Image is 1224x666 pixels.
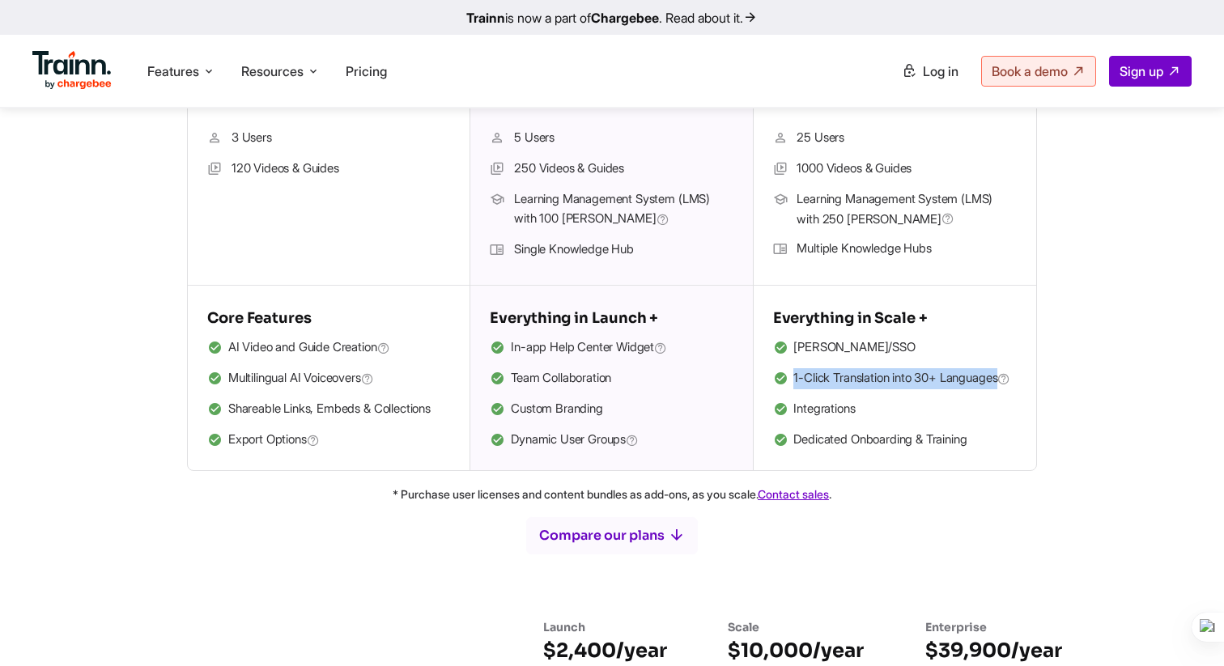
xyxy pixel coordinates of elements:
li: 5 Users [490,128,733,149]
h6: $2,400/year [543,638,676,664]
h6: $39,900/year [925,638,1072,664]
li: 120 Videos & Guides [207,159,450,180]
img: Trainn Logo [32,51,112,90]
span: Sign up [1120,63,1163,79]
span: Learning Management System (LMS) with 100 [PERSON_NAME] [514,189,733,230]
span: Enterprise [925,620,987,634]
span: Scale [728,620,759,634]
h5: Everything in Launch + [490,305,733,331]
li: Single Knowledge Hub [490,240,733,261]
li: Custom Branding [490,399,733,420]
a: Sign up [1109,56,1192,87]
span: In-app Help Center Widget [511,337,667,358]
li: 1000 Videos & Guides [773,159,1017,180]
iframe: Chat Widget [1143,588,1224,666]
li: Integrations [773,399,1017,420]
span: 1-Click Translation into 30+ Languages [793,368,1010,389]
span: Book a demo [992,63,1068,79]
span: Log in [923,63,958,79]
button: Compare our plans [525,516,699,555]
a: Contact sales [758,487,829,501]
li: 3 Users [207,128,450,149]
li: [PERSON_NAME]/SSO [773,337,1017,358]
li: Shareable Links, Embeds & Collections [207,399,450,420]
span: Multilingual AI Voiceovers [228,368,374,389]
span: AI Video and Guide Creation [228,337,390,358]
li: Multiple Knowledge Hubs [773,239,1017,260]
span: Learning Management System (LMS) with 250 [PERSON_NAME] [797,189,1016,229]
a: Log in [892,57,968,86]
li: 25 Users [773,128,1017,149]
span: Resources [241,62,304,80]
li: 250 Videos & Guides [490,159,733,180]
span: Export Options [228,430,320,451]
span: Launch [543,620,585,634]
b: Trainn [466,10,505,26]
li: Team Collaboration [490,368,733,389]
h5: Core Features [207,305,450,331]
a: Pricing [346,63,387,79]
h5: Everything in Scale + [773,305,1017,331]
li: Dedicated Onboarding & Training [773,430,1017,451]
b: Chargebee [591,10,659,26]
a: Book a demo [981,56,1096,87]
span: Features [147,62,199,80]
p: * Purchase user licenses and content bundles as add-ons, as you scale. . [97,484,1127,504]
span: Dynamic User Groups [511,430,639,451]
h6: $10,000/year [728,638,873,664]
